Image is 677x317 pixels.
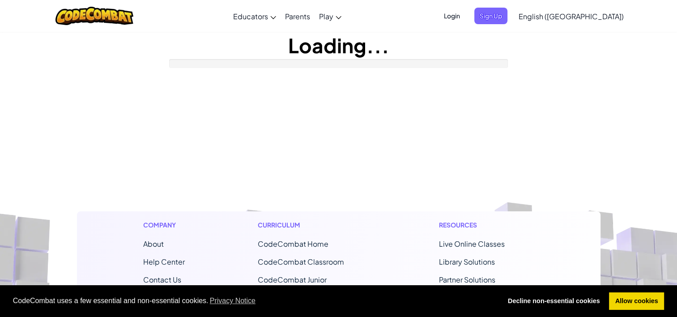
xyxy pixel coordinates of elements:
h1: Resources [439,220,534,230]
a: Partner Solutions [439,275,495,284]
a: allow cookies [609,292,664,310]
span: English ([GEOGRAPHIC_DATA]) [519,12,624,21]
button: Sign Up [474,8,507,24]
span: Play [319,12,333,21]
a: Library Solutions [439,257,495,266]
a: learn more about cookies [209,294,257,308]
a: Educators [229,4,281,28]
button: Login [439,8,465,24]
h1: Company [143,220,185,230]
span: Educators [233,12,268,21]
a: Parents [281,4,315,28]
a: CodeCombat Junior [258,275,327,284]
span: CodeCombat uses a few essential and non-essential cookies. [13,294,495,308]
a: About [143,239,164,248]
a: deny cookies [502,292,606,310]
a: Help Center [143,257,185,266]
a: Play [315,4,346,28]
img: CodeCombat logo [55,7,134,25]
a: English ([GEOGRAPHIC_DATA]) [514,4,628,28]
h1: Curriculum [258,220,366,230]
a: Live Online Classes [439,239,505,248]
span: CodeCombat Home [258,239,328,248]
span: Contact Us [143,275,181,284]
a: CodeCombat Classroom [258,257,344,266]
